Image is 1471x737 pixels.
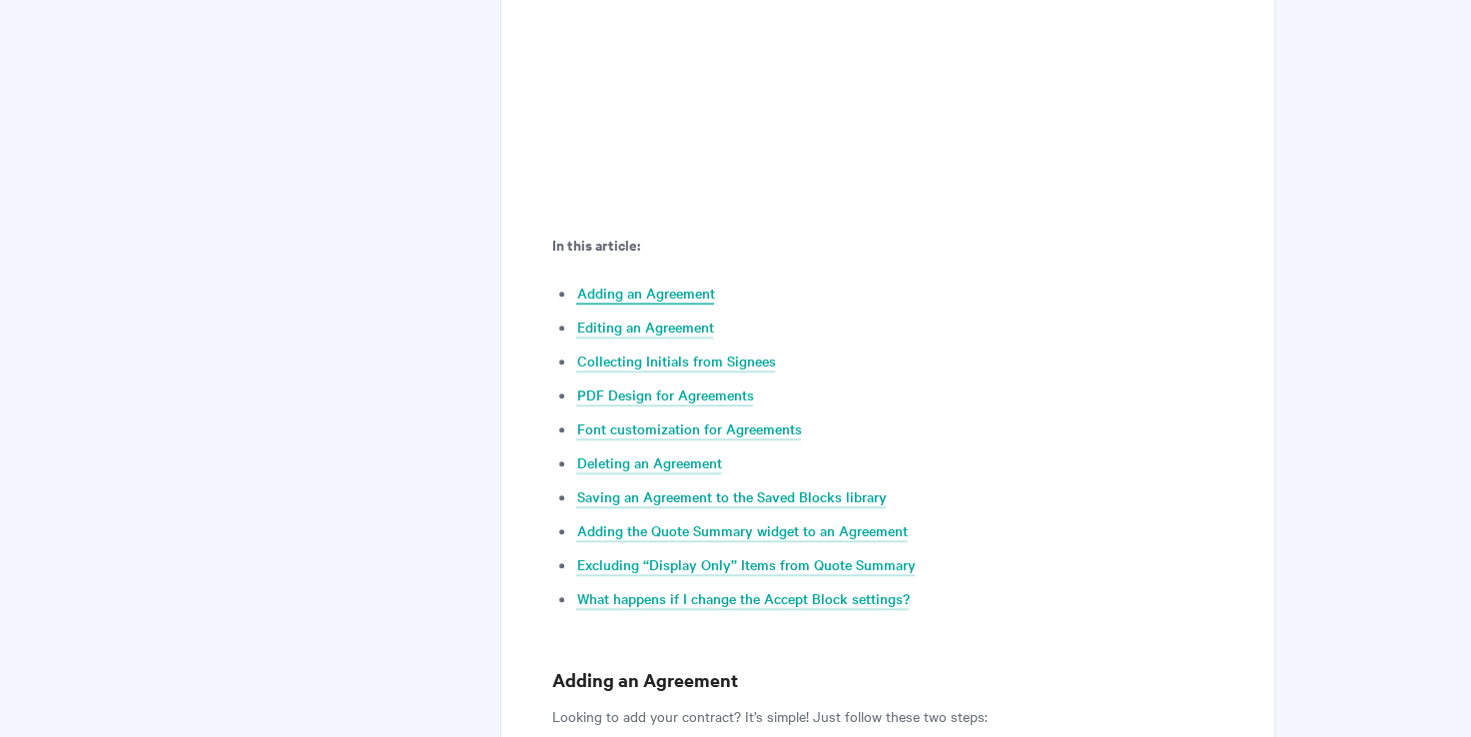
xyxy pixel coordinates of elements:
[576,317,713,339] a: Editing an Agreement
[576,283,714,305] a: Adding an Agreement
[576,351,775,372] a: Collecting Initials from Signees
[576,384,753,406] a: PDF Design for Agreements
[576,554,915,576] a: Excluding “Display Only” Items from Quote Summary
[551,234,639,255] b: In this article:
[576,486,886,508] a: Saving an Agreement to the Saved Blocks library
[576,588,909,610] a: What happens if I change the Accept Block settings?
[551,666,1223,694] h3: Adding an Agreement
[576,452,721,474] a: Deleting an Agreement
[576,520,907,542] a: Adding the Quote Summary widget to an Agreement
[576,418,801,440] a: Font customization for Agreements
[551,704,1223,728] p: Looking to add your contract? It’s simple! Just follow these two steps:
